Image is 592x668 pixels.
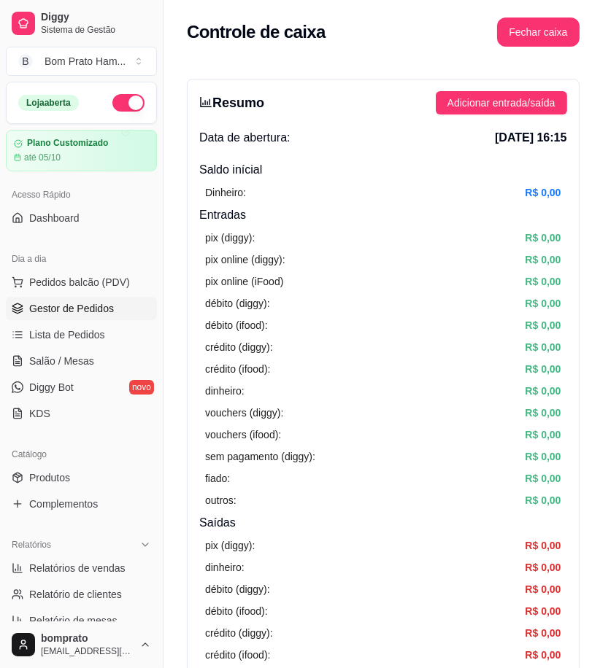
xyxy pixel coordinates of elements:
[29,470,70,485] span: Produtos
[29,211,80,225] span: Dashboard
[525,492,561,508] article: R$ 0,00
[205,603,268,619] article: débito (ifood):
[436,91,567,114] button: Adicionar entrada/saída
[29,380,74,395] span: Diggy Bot
[525,317,561,333] article: R$ 0,00
[205,559,245,575] article: dinheiro:
[205,405,283,421] article: vouchers (diggy):
[41,645,134,657] span: [EMAIL_ADDRESS][DOMAIN_NAME]
[525,252,561,268] article: R$ 0,00
[29,587,122,602] span: Relatório de clientes
[24,152,61,163] article: até 05/10
[525,185,561,201] article: R$ 0,00
[199,96,212,109] span: bar-chart
[6,297,157,320] a: Gestor de Pedidos
[205,339,273,355] article: crédito (diggy):
[205,647,270,663] article: crédito (ifood):
[6,583,157,606] a: Relatório de clientes
[6,376,157,399] a: Diggy Botnovo
[18,54,33,69] span: B
[6,466,157,489] a: Produtos
[205,448,315,465] article: sem pagamento (diggy):
[525,603,561,619] article: R$ 0,00
[205,625,273,641] article: crédito (diggy):
[6,609,157,632] a: Relatório de mesas
[525,537,561,554] article: R$ 0,00
[205,537,255,554] article: pix (diggy):
[29,497,98,511] span: Complementos
[29,354,94,368] span: Salão / Mesas
[199,514,567,532] h4: Saídas
[29,327,105,342] span: Lista de Pedidos
[205,252,285,268] article: pix online (diggy):
[525,625,561,641] article: R$ 0,00
[205,230,255,246] article: pix (diggy):
[29,406,50,421] span: KDS
[29,275,130,290] span: Pedidos balcão (PDV)
[112,94,145,112] button: Alterar Status
[525,273,561,290] article: R$ 0,00
[6,247,157,271] div: Dia a dia
[6,556,157,580] a: Relatórios de vendas
[495,129,566,147] span: [DATE] 16:15
[525,361,561,377] article: R$ 0,00
[199,129,291,147] span: Data de abertura:
[6,130,157,171] a: Plano Customizadoaté 05/10
[187,20,326,44] h2: Controle de caixa
[525,383,561,399] article: R$ 0,00
[525,470,561,486] article: R$ 0,00
[6,402,157,425] a: KDS
[525,647,561,663] article: R$ 0,00
[525,448,561,465] article: R$ 0,00
[205,273,283,290] article: pix online (iFood)
[199,206,567,224] h4: Entradas
[205,361,270,377] article: crédito (ifood):
[525,559,561,575] article: R$ 0,00
[525,405,561,421] article: R$ 0,00
[6,183,157,206] div: Acesso Rápido
[205,427,281,443] article: vouchers (ifood):
[205,185,246,201] article: Dinheiro:
[205,492,237,508] article: outros:
[525,295,561,311] article: R$ 0,00
[45,54,126,69] div: Bom Prato Ham ...
[497,18,579,47] button: Fechar caixa
[199,161,567,179] h4: Saldo inícial
[525,339,561,355] article: R$ 0,00
[27,138,108,149] article: Plano Customizado
[447,95,556,111] span: Adicionar entrada/saída
[6,6,157,41] a: DiggySistema de Gestão
[205,383,245,399] article: dinheiro:
[6,323,157,346] a: Lista de Pedidos
[6,492,157,516] a: Complementos
[205,470,230,486] article: fiado:
[41,11,151,24] span: Diggy
[205,581,270,597] article: débito (diggy):
[29,613,118,628] span: Relatório de mesas
[6,627,157,662] button: bomprato[EMAIL_ADDRESS][DOMAIN_NAME]
[41,632,134,645] span: bomprato
[29,561,126,575] span: Relatórios de vendas
[525,581,561,597] article: R$ 0,00
[205,317,268,333] article: débito (ifood):
[6,349,157,373] a: Salão / Mesas
[18,95,79,111] div: Loja aberta
[525,230,561,246] article: R$ 0,00
[199,93,264,113] h3: Resumo
[41,24,151,36] span: Sistema de Gestão
[6,47,157,76] button: Select a team
[6,206,157,230] a: Dashboard
[6,271,157,294] button: Pedidos balcão (PDV)
[29,301,114,316] span: Gestor de Pedidos
[6,443,157,466] div: Catálogo
[12,539,51,551] span: Relatórios
[205,295,270,311] article: débito (diggy):
[525,427,561,443] article: R$ 0,00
